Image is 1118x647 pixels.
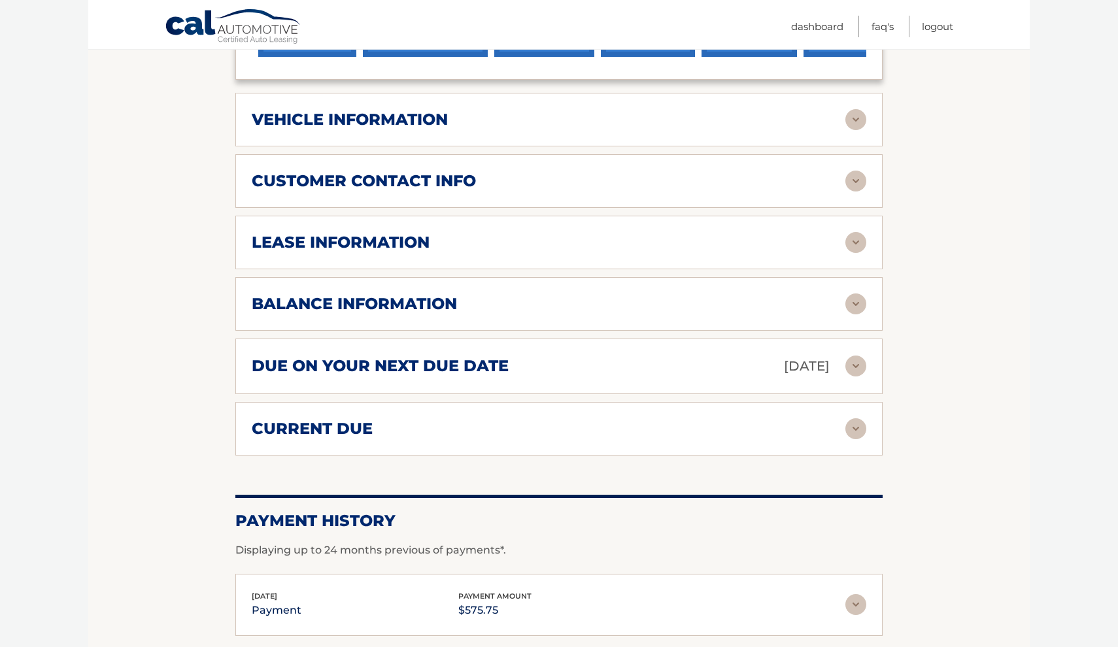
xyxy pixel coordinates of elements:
a: FAQ's [872,16,894,37]
img: accordion-rest.svg [845,109,866,130]
h2: current due [252,419,373,439]
img: accordion-rest.svg [845,232,866,253]
img: accordion-rest.svg [845,418,866,439]
p: [DATE] [784,355,830,378]
a: Logout [922,16,953,37]
a: Dashboard [791,16,843,37]
a: Cal Automotive [165,8,302,46]
img: accordion-rest.svg [845,594,866,615]
p: $575.75 [458,601,532,620]
span: [DATE] [252,591,277,601]
span: payment amount [458,591,532,601]
p: Displaying up to 24 months previous of payments*. [235,542,883,558]
h2: Payment History [235,511,883,531]
h2: vehicle information [252,110,448,129]
p: payment [252,601,301,620]
h2: lease information [252,233,430,252]
h2: customer contact info [252,171,476,191]
h2: due on your next due date [252,356,509,376]
h2: balance information [252,294,457,314]
img: accordion-rest.svg [845,356,866,376]
img: accordion-rest.svg [845,171,866,191]
img: accordion-rest.svg [845,293,866,314]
